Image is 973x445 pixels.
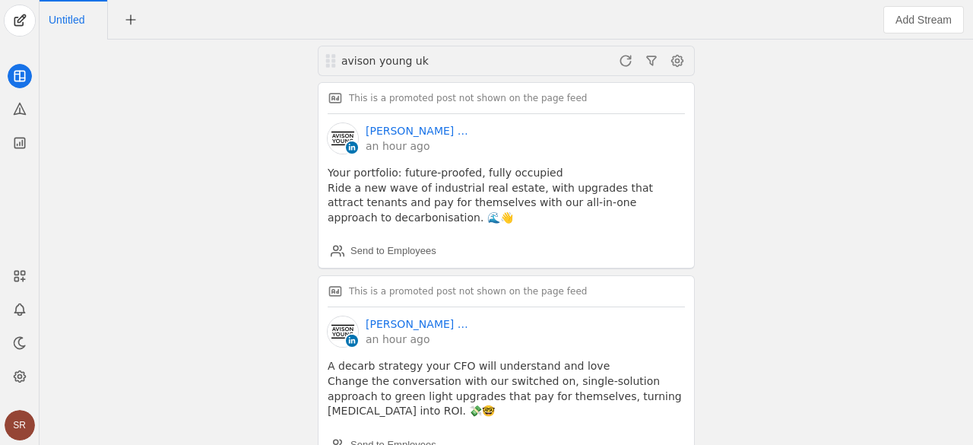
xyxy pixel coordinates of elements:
[341,53,522,68] div: avison young uk
[328,166,685,225] pre: Your portfolio: future-proofed, fully occupied Ride a new wave of industrial real estate, with up...
[328,359,685,418] pre: A decarb strategy your CFO will understand and love Change the conversation with our switched on,...
[5,410,35,440] button: SR
[325,239,442,263] button: Send to Employees
[366,332,472,347] a: an hour ago
[366,123,472,138] a: [PERSON_NAME] [PERSON_NAME] │[GEOGRAPHIC_DATA]
[349,285,587,297] p: This is a promoted post not shown on the page feed
[328,316,358,347] img: cache
[350,243,436,259] div: Send to Employees
[340,53,522,68] div: avison young uk
[883,6,964,33] button: Add Stream
[117,13,144,25] app-icon-button: New Tab
[49,14,84,25] span: Click to edit name
[328,123,358,154] img: cache
[366,138,472,154] a: an hour ago
[895,12,952,27] span: Add Stream
[366,316,472,332] a: [PERSON_NAME] [PERSON_NAME] │[GEOGRAPHIC_DATA]
[349,92,587,104] p: This is a promoted post not shown on the page feed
